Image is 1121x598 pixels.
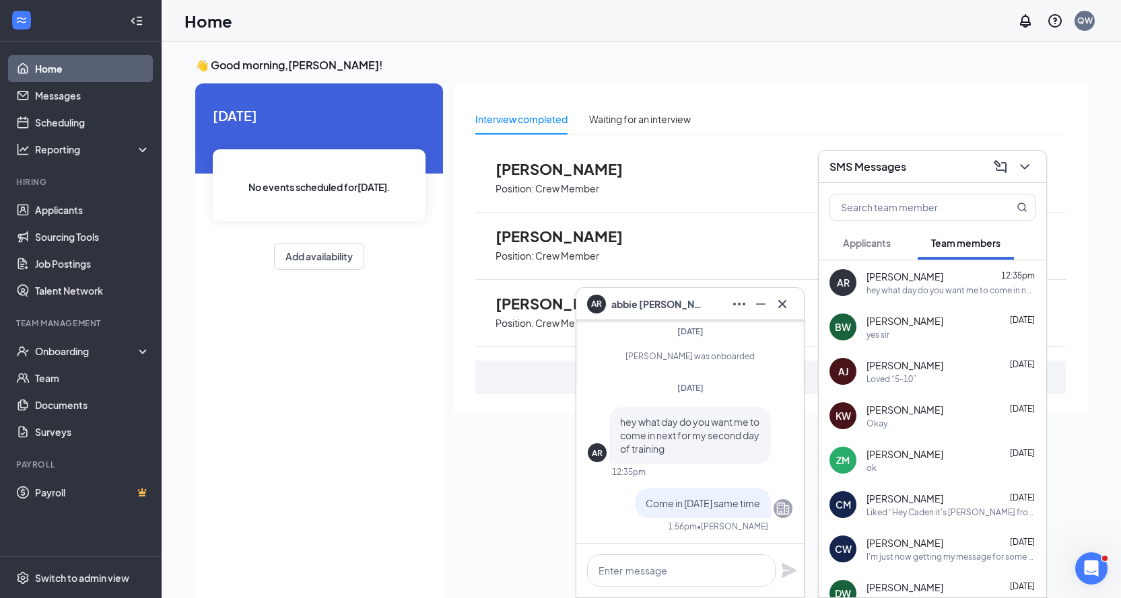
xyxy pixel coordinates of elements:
span: Come in [DATE] same time [646,497,760,509]
div: Team Management [16,317,147,329]
div: Liked “Hey Caden it's [PERSON_NAME] from [PERSON_NAME]'s dont come in tonight come in [DATE] at 5... [867,507,1035,518]
span: [PERSON_NAME] [867,403,943,416]
span: [PERSON_NAME] [867,359,943,372]
input: Search team member [830,194,990,220]
svg: QuestionInfo [1047,13,1063,29]
div: I'm just now getting my message for some reason I tried to do the online [867,551,1035,562]
div: 12:35pm [612,466,646,478]
div: Okay [867,418,887,429]
button: Minimize [750,293,772,315]
span: [DATE] [213,105,426,126]
svg: WorkstreamLogo [15,13,28,27]
span: • [PERSON_NAME] [697,521,768,532]
svg: Cross [774,296,790,312]
span: [PERSON_NAME] [496,295,644,312]
h3: SMS Messages [829,159,906,174]
div: CM [836,498,851,511]
a: PayrollCrown [35,479,150,506]
div: Hiring [16,176,147,188]
div: ZM [836,453,850,467]
a: Team [35,365,150,391]
h3: 👋 Good morning, [PERSON_NAME] ! [195,58,1087,73]
div: CW [835,542,852,556]
span: [DATE] [677,383,704,393]
a: Surveys [35,418,150,445]
h1: Home [184,9,232,32]
div: Payroll [16,459,147,470]
span: 12:35pm [1001,270,1035,281]
iframe: Intercom live chat [1075,552,1108,585]
svg: Analysis [16,143,30,156]
span: [DATE] [1010,492,1035,502]
a: Sourcing Tools [35,223,150,250]
span: [DATE] [1010,448,1035,458]
a: Job Postings [35,250,150,277]
span: [PERSON_NAME] [496,160,644,178]
svg: ComposeMessage [992,159,1009,175]
button: Add availability [274,243,364,270]
svg: ChevronDown [1017,159,1033,175]
svg: MagnifyingGlass [1017,202,1027,213]
span: [PERSON_NAME] [867,447,943,461]
svg: Minimize [753,296,769,312]
div: Loved “5-10” [867,373,916,385]
div: AJ [838,365,848,378]
div: [PERSON_NAME] was onboarded [588,350,792,362]
span: [DATE] [1010,581,1035,591]
span: [DATE] [1010,537,1035,547]
div: hey what day do you want me to come in next for my second day of training [867,285,1035,296]
div: KW [836,409,851,422]
div: ok [867,462,877,474]
p: Crew Member [535,250,599,262]
a: Messages [35,82,150,109]
span: [DATE] [1010,404,1035,414]
span: [PERSON_NAME] [496,227,644,245]
span: [DATE] [1010,315,1035,325]
button: Cross [772,293,793,315]
svg: Ellipses [731,296,747,312]
span: Applicants [843,237,891,249]
div: yes sir [867,329,889,340]
a: Scheduling [35,109,150,136]
a: Talent Network [35,277,150,304]
p: Position: [496,182,534,195]
span: [DATE] [1010,359,1035,369]
button: ComposeMessage [990,156,1011,178]
div: Switch to admin view [35,571,129,585]
span: hey what day do you want me to come in next for my second day of training [620,416,759,455]
p: Position: [496,250,534,262]
p: Position: [496,317,534,330]
span: [PERSON_NAME] [867,270,943,283]
p: Crew Member [535,317,599,330]
svg: UserCheck [16,344,30,358]
span: [PERSON_NAME] [867,314,943,328]
div: 1:56pm [668,521,697,532]
svg: Company [775,500,791,517]
span: abbie [PERSON_NAME] [611,297,706,311]
span: [DATE] [677,326,704,336]
p: Crew Member [535,182,599,195]
span: Team members [931,237,1000,249]
div: AR [837,276,850,289]
div: AR [592,447,603,459]
div: BW [835,320,851,334]
div: Interview completed [475,112,568,126]
div: Waiting for an interview [589,112,691,126]
svg: Settings [16,571,30,585]
span: [PERSON_NAME] [867,536,943,550]
svg: Collapse [130,14,143,28]
span: [PERSON_NAME] [867,581,943,594]
span: No events scheduled for [DATE] . [248,180,390,194]
a: Home [35,55,150,82]
svg: Plane [781,562,797,578]
a: Applicants [35,196,150,223]
div: Onboarding [35,344,139,358]
span: [PERSON_NAME] [867,492,943,505]
div: Reporting [35,143,151,156]
a: Documents [35,391,150,418]
button: Ellipses [728,293,750,315]
div: QW [1077,15,1093,26]
button: ChevronDown [1014,156,1035,178]
svg: Notifications [1017,13,1033,29]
